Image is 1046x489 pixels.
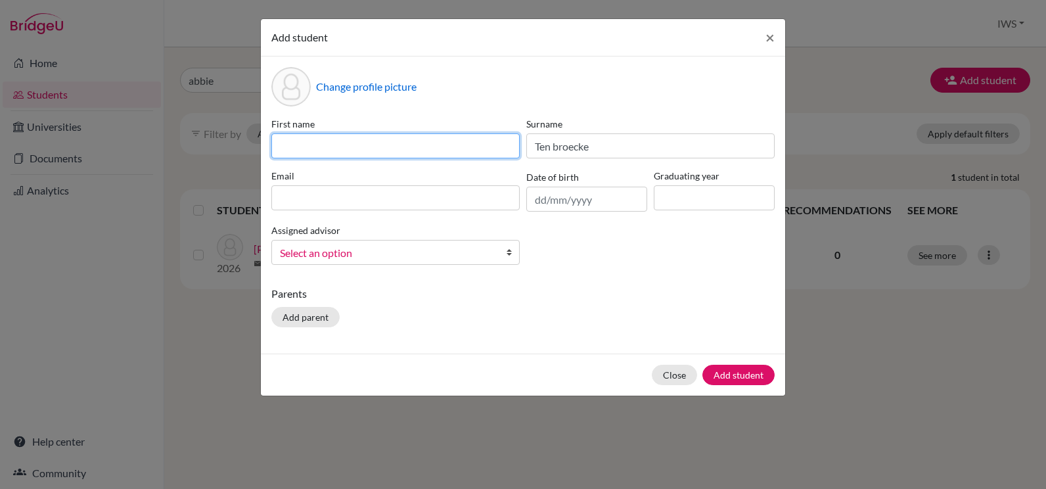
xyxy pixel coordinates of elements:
[654,169,775,183] label: Graduating year
[271,307,340,327] button: Add parent
[271,67,311,106] div: Profile picture
[271,31,328,43] span: Add student
[271,223,340,237] label: Assigned advisor
[271,169,520,183] label: Email
[526,170,579,184] label: Date of birth
[652,365,697,385] button: Close
[755,19,785,56] button: Close
[271,286,775,302] p: Parents
[526,117,775,131] label: Surname
[271,117,520,131] label: First name
[765,28,775,47] span: ×
[702,365,775,385] button: Add student
[280,244,494,262] span: Select an option
[526,187,647,212] input: dd/mm/yyyy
